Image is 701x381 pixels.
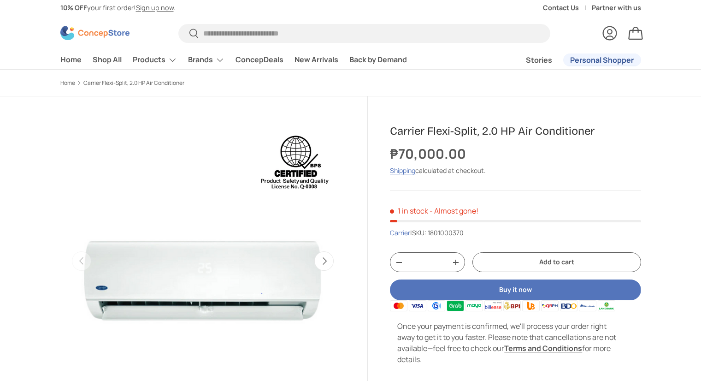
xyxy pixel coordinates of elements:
[543,3,592,13] a: Contact Us
[390,166,415,175] a: Shipping
[83,80,184,86] a: Carrier Flexi-Split, 2.0 HP Air Conditioner
[60,51,407,69] nav: Primary
[133,51,177,69] a: Products
[465,300,483,311] img: maya
[428,228,464,237] span: 1801000370
[93,51,122,69] a: Shop All
[295,51,338,69] a: New Arrivals
[598,300,615,311] img: landbank
[592,3,641,13] a: Partner with us
[579,300,596,311] img: metrobank
[60,3,176,13] p: your first order! .
[410,228,464,237] span: |
[60,80,75,86] a: Home
[570,56,634,64] span: Personal Shopper
[127,51,183,69] summary: Products
[349,51,407,69] a: Back by Demand
[60,51,82,69] a: Home
[60,3,87,12] strong: 10% OFF
[136,3,174,12] a: Sign up now
[60,79,368,87] nav: Breadcrumbs
[390,280,641,300] button: Buy it now
[412,228,426,237] span: SKU:
[390,166,641,175] div: calculated at checkout.
[504,343,582,353] a: Terms and Conditions
[390,300,407,311] img: master
[188,51,224,69] a: Brands
[183,51,230,69] summary: Brands
[472,252,641,272] button: Add to cart
[563,54,641,66] a: Personal Shopper
[484,300,502,311] img: billease
[390,228,410,237] a: Carrier
[236,51,283,69] a: ConcepDeals
[409,300,426,311] img: visa
[60,26,130,40] img: ConcepStore
[526,51,552,69] a: Stories
[541,300,559,311] img: qrph
[522,300,540,311] img: ubp
[390,124,641,138] h1: Carrier Flexi-Split, 2.0 HP Air Conditioner
[390,144,468,163] strong: ₱70,000.00
[447,300,464,311] img: grabpay
[390,206,428,216] span: 1 in stock
[560,300,577,311] img: bdo
[504,51,641,69] nav: Secondary
[430,206,478,216] p: - Almost gone!
[428,300,445,311] img: gcash
[397,321,620,365] p: Once your payment is confirmed, we'll process your order right away to get it to you faster. Plea...
[503,300,521,311] img: bpi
